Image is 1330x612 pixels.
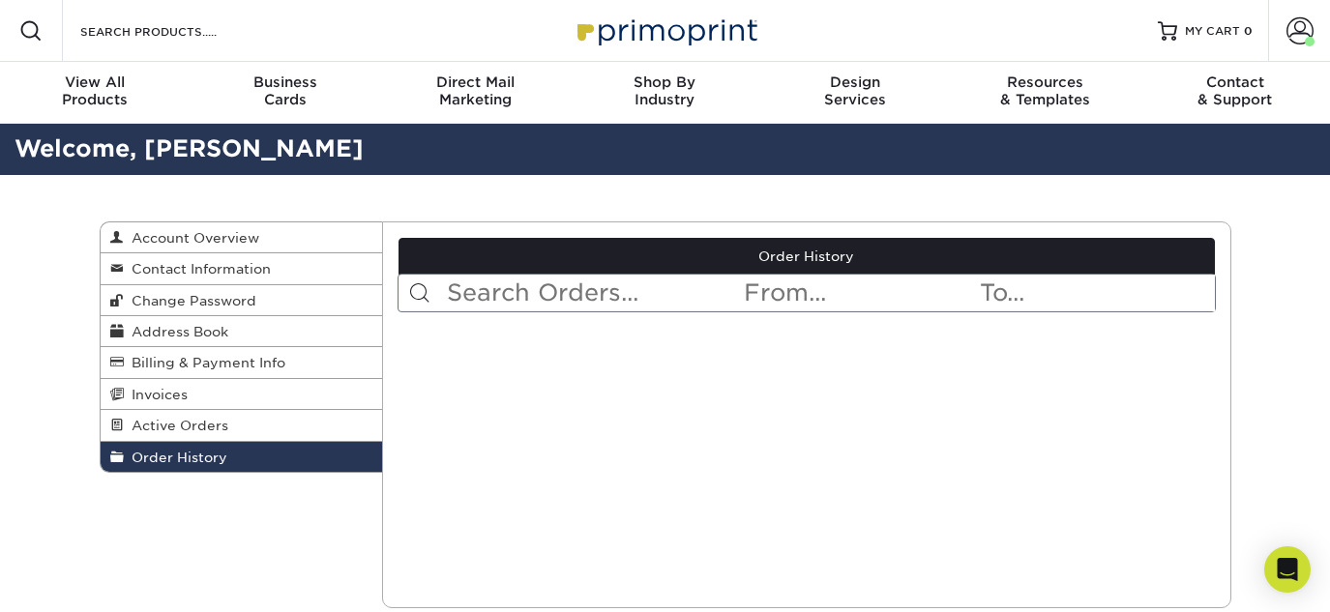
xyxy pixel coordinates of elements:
[1185,23,1240,40] span: MY CART
[1140,73,1330,91] span: Contact
[124,324,228,339] span: Address Book
[101,379,383,410] a: Invoices
[380,73,570,108] div: Marketing
[78,19,267,43] input: SEARCH PRODUCTS.....
[101,285,383,316] a: Change Password
[978,275,1214,311] input: To...
[124,450,227,465] span: Order History
[760,73,950,108] div: Services
[124,355,285,370] span: Billing & Payment Info
[190,73,379,91] span: Business
[399,238,1215,275] a: Order History
[101,222,383,253] a: Account Overview
[1244,24,1253,38] span: 0
[124,387,188,402] span: Invoices
[124,261,271,277] span: Contact Information
[950,62,1139,124] a: Resources& Templates
[760,62,950,124] a: DesignServices
[1140,62,1330,124] a: Contact& Support
[124,230,259,246] span: Account Overview
[5,553,164,605] iframe: Google Customer Reviews
[124,293,256,308] span: Change Password
[1264,546,1311,593] div: Open Intercom Messenger
[101,347,383,378] a: Billing & Payment Info
[950,73,1139,108] div: & Templates
[570,73,759,91] span: Shop By
[380,62,570,124] a: Direct MailMarketing
[380,73,570,91] span: Direct Mail
[124,418,228,433] span: Active Orders
[569,10,762,51] img: Primoprint
[101,316,383,347] a: Address Book
[101,410,383,441] a: Active Orders
[742,275,978,311] input: From...
[950,73,1139,91] span: Resources
[190,62,379,124] a: BusinessCards
[570,73,759,108] div: Industry
[760,73,950,91] span: Design
[101,253,383,284] a: Contact Information
[445,275,742,311] input: Search Orders...
[1140,73,1330,108] div: & Support
[570,62,759,124] a: Shop ByIndustry
[101,442,383,472] a: Order History
[190,73,379,108] div: Cards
